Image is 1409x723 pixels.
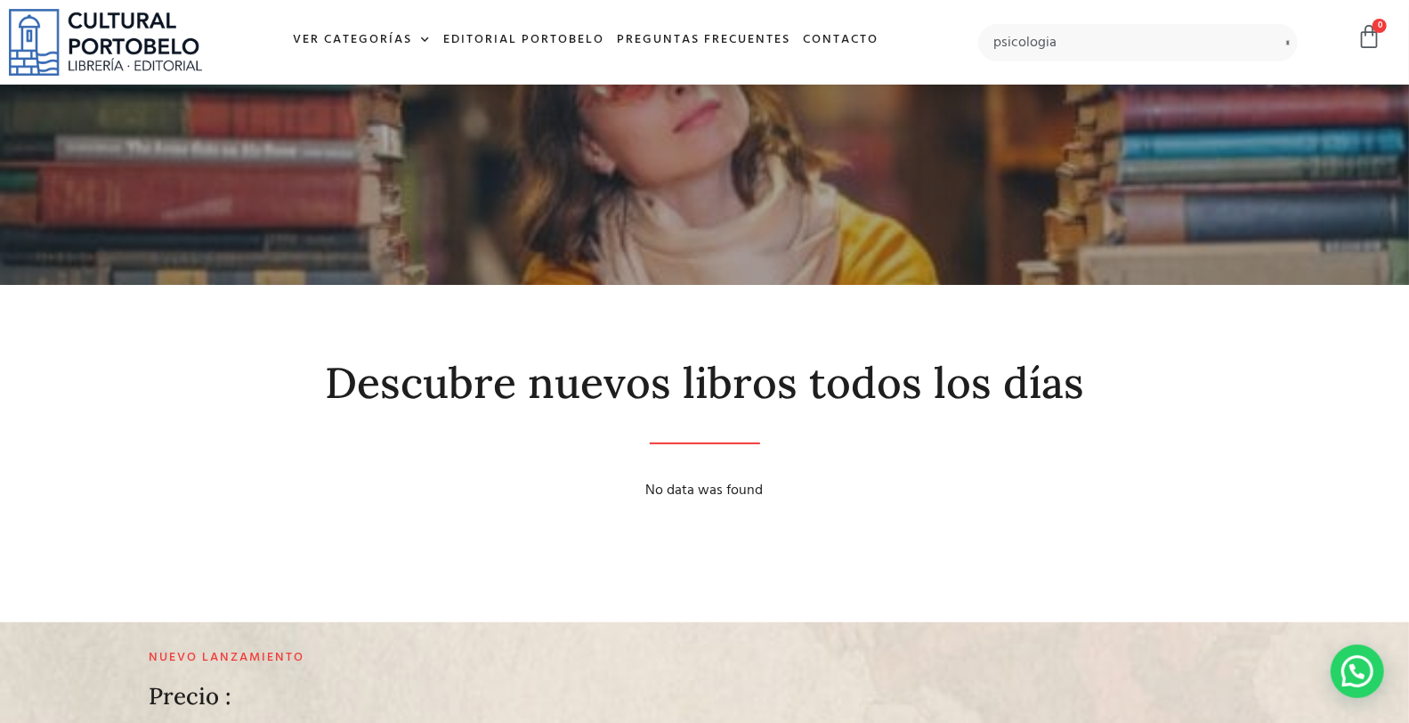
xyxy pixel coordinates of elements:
a: Editorial Portobelo [437,21,611,60]
span: 0 [1373,19,1387,33]
h2: Nuevo lanzamiento [150,651,890,666]
h2: Precio : [150,684,232,710]
div: Contactar por WhatsApp [1331,645,1384,698]
a: Ver Categorías [287,21,437,60]
input: Búsqueda [978,24,1297,61]
a: Contacto [797,21,885,60]
a: 0 [1356,24,1381,50]
div: No data was found [153,480,1257,501]
a: Preguntas frecuentes [611,21,797,60]
h2: Descubre nuevos libros todos los días [153,360,1257,407]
